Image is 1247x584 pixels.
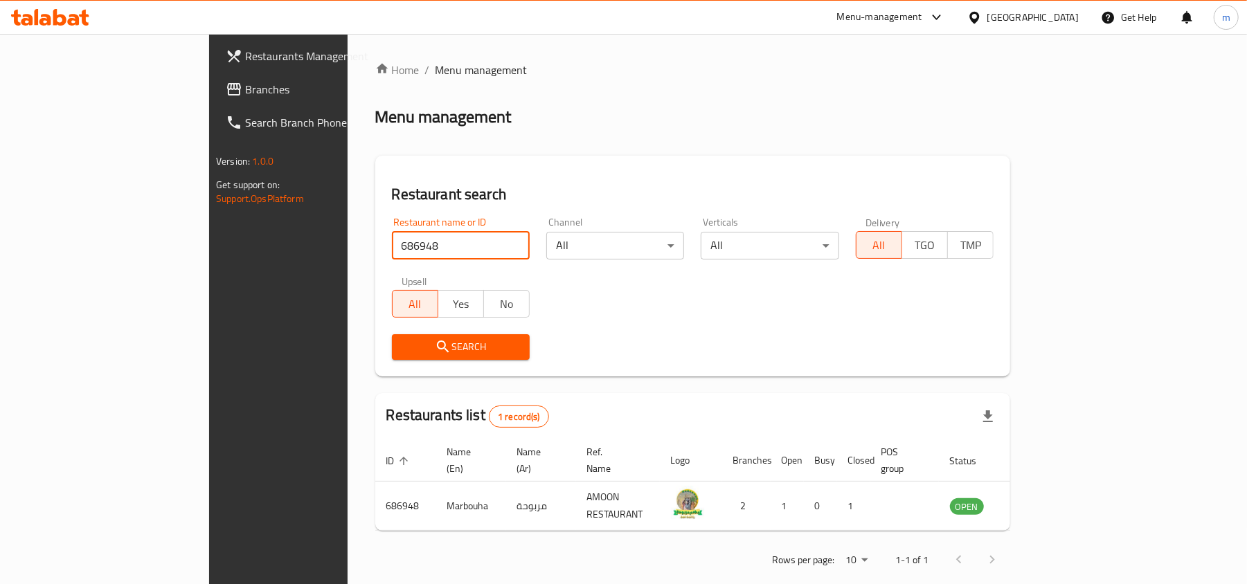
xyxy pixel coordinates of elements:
[881,444,922,477] span: POS group
[375,439,1059,531] table: enhanced table
[490,294,524,314] span: No
[722,439,771,482] th: Branches
[375,62,1010,78] nav: breadcrumb
[386,453,413,469] span: ID
[837,439,870,482] th: Closed
[953,235,988,255] span: TMP
[403,338,519,356] span: Search
[398,294,433,314] span: All
[392,232,530,259] input: Search for restaurant name or ID..
[671,486,706,520] img: Marbouha
[216,176,280,194] span: Get support on:
[215,73,418,106] a: Branches
[436,482,506,531] td: Marbouha
[517,444,559,477] span: Name (Ar)
[386,405,549,428] h2: Restaurants list
[489,405,549,428] div: Total records count
[392,290,438,318] button: All
[950,453,995,469] span: Status
[576,482,660,531] td: AMOON RESTAURANT
[950,499,984,515] span: OPEN
[950,498,984,515] div: OPEN
[375,106,512,128] h2: Menu management
[804,439,837,482] th: Busy
[771,439,804,482] th: Open
[895,551,928,569] p: 1-1 of 1
[444,294,478,314] span: Yes
[215,39,418,73] a: Restaurants Management
[402,276,427,286] label: Upsell
[392,184,994,205] h2: Restaurant search
[447,444,490,477] span: Name (En)
[490,410,548,423] span: 1 record(s)
[245,81,406,98] span: Branches
[865,217,900,227] label: Delivery
[245,114,406,131] span: Search Branch Phone
[436,62,528,78] span: Menu management
[506,482,576,531] td: مربوحة
[837,482,870,531] td: 1
[392,334,530,360] button: Search
[216,152,250,170] span: Version:
[483,290,530,318] button: No
[215,106,418,139] a: Search Branch Phone
[771,482,804,531] td: 1
[701,232,838,259] div: All
[804,482,837,531] td: 0
[425,62,430,78] li: /
[438,290,484,318] button: Yes
[987,10,1079,25] div: [GEOGRAPHIC_DATA]
[856,231,902,259] button: All
[772,551,834,569] p: Rows per page:
[947,231,994,259] button: TMP
[245,48,406,64] span: Restaurants Management
[971,400,1005,433] div: Export file
[216,190,304,208] a: Support.OpsPlatform
[862,235,897,255] span: All
[587,444,643,477] span: Ref. Name
[722,482,771,531] td: 2
[901,231,948,259] button: TGO
[837,9,922,26] div: Menu-management
[546,232,684,259] div: All
[908,235,942,255] span: TGO
[1222,10,1230,25] span: m
[660,439,722,482] th: Logo
[840,550,873,571] div: Rows per page:
[252,152,273,170] span: 1.0.0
